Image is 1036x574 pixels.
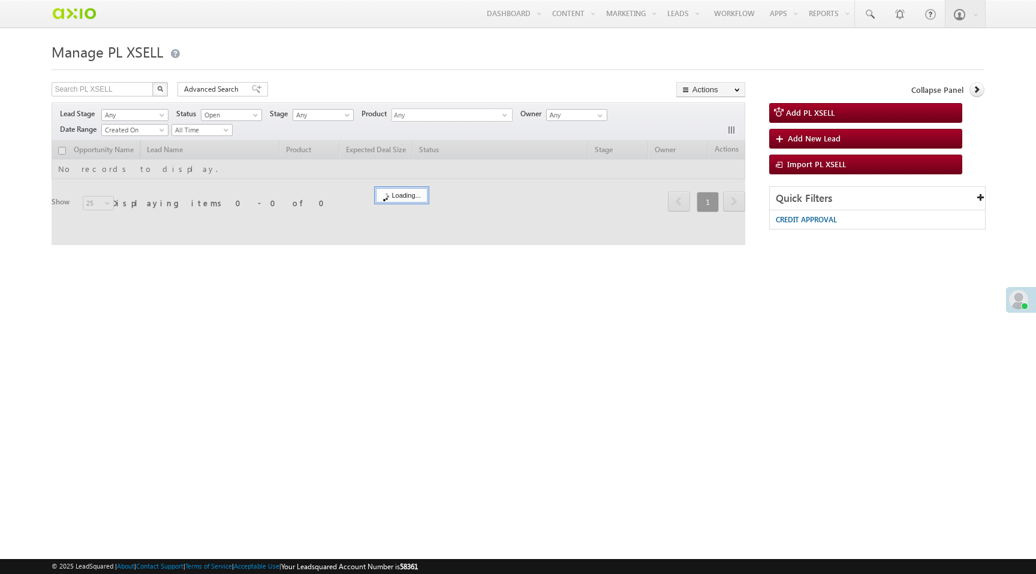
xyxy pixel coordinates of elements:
span: Any [392,109,502,123]
a: Acceptable Use [234,562,279,570]
div: Quick Filters [770,187,985,210]
span: Lead Stage [60,108,100,119]
span: All Time [172,125,229,135]
a: Terms of Service [185,562,232,570]
span: Advanced Search [184,84,242,95]
span: Date Range [60,124,101,135]
a: All Time [171,124,233,136]
input: Type to Search [546,109,607,121]
span: Owner [520,108,546,119]
span: Add PL XSELL [786,107,835,117]
a: Contact Support [136,562,183,570]
div: Any [391,108,513,122]
span: Add New Lead [788,133,841,143]
span: Any [102,110,164,120]
span: Import PL XSELL [787,159,846,169]
img: Search [157,86,163,92]
span: Created On [102,125,164,135]
a: Show All Items [591,110,606,122]
span: 58361 [400,562,418,571]
a: Any [101,109,168,121]
span: select [502,112,512,117]
a: Any [293,109,354,121]
span: Manage PL XSELL [52,42,163,61]
span: Your Leadsquared Account Number is [281,562,418,571]
span: Open [201,110,258,120]
span: Any [293,110,350,120]
span: Status [176,108,201,119]
a: Open [201,109,262,121]
span: Stage [270,108,293,119]
button: Actions [676,82,745,97]
div: Loading... [376,188,427,203]
span: © 2025 LeadSquared | | | | | [52,561,418,572]
a: About [117,562,134,570]
img: Custom Logo [52,3,97,24]
a: Created On [101,124,168,136]
span: Product [362,108,391,119]
span: CREDIT APPROVAL [776,215,837,224]
span: Collapse Panel [911,84,963,95]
